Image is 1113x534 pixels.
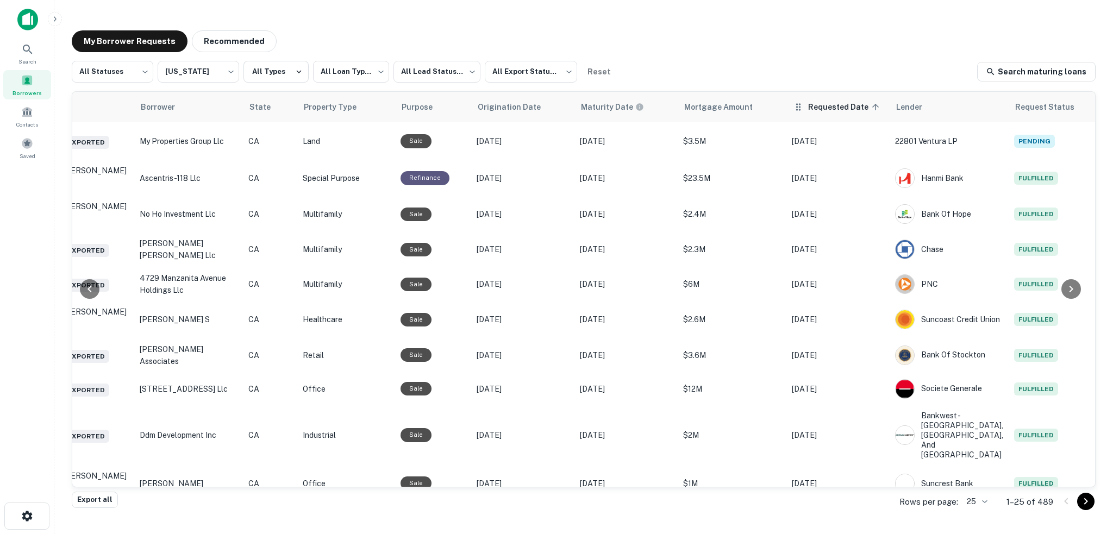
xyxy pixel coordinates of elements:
[248,313,292,325] p: CA
[896,240,914,259] img: picture
[1014,172,1058,185] span: Fulfilled
[1014,243,1058,256] span: Fulfilled
[580,313,672,325] p: [DATE]
[140,383,237,395] p: [STREET_ADDRESS] llc
[895,204,1003,224] div: Bank Of Hope
[249,100,285,114] span: State
[477,429,569,441] p: [DATE]
[401,476,432,490] div: Sale
[248,208,292,220] p: CA
[402,100,447,114] span: Purpose
[303,349,390,361] p: Retail
[1014,313,1058,326] span: Fulfilled
[896,380,914,398] img: picture
[683,278,781,290] p: $6M
[478,100,555,114] span: Origination Date
[890,92,1009,122] th: Lender
[1077,493,1095,510] button: Go to next page
[401,243,432,256] div: Sale
[684,100,767,114] span: Mortgage Amount
[401,313,432,326] div: Sale
[1015,100,1089,114] span: Request Status
[243,61,309,83] button: All Types
[303,313,390,325] p: Healthcare
[580,278,672,290] p: [DATE]
[683,172,781,184] p: $23.5M
[248,429,292,441] p: CA
[477,383,569,395] p: [DATE]
[792,383,884,395] p: [DATE]
[581,101,633,113] h6: Maturity Date
[808,100,883,114] span: Requested Date
[72,58,153,86] div: All Statuses
[792,135,884,147] p: [DATE]
[896,474,914,493] img: picture
[248,278,292,290] p: CA
[581,61,616,83] button: Reset
[17,9,38,30] img: capitalize-icon.png
[792,208,884,220] p: [DATE]
[977,62,1096,81] a: Search maturing loans
[1059,412,1113,464] div: Chat Widget
[1014,349,1058,362] span: Fulfilled
[792,243,884,255] p: [DATE]
[1009,92,1106,122] th: Request Status
[304,100,371,114] span: Property Type
[313,58,389,86] div: All Loan Types
[477,313,569,325] p: [DATE]
[786,92,890,122] th: Requested Date
[140,343,237,367] p: [PERSON_NAME] associates
[896,205,914,223] img: picture
[683,429,781,441] p: $2M
[896,346,914,365] img: picture
[401,278,432,291] div: Sale
[248,172,292,184] p: CA
[72,30,187,52] button: My Borrower Requests
[16,120,38,129] span: Contacts
[792,349,884,361] p: [DATE]
[158,58,239,86] div: [US_STATE]
[303,243,390,255] p: Multifamily
[401,428,432,442] div: Sale
[895,379,1003,399] div: Societe Generale
[303,135,390,147] p: Land
[140,478,237,489] p: [PERSON_NAME]
[895,274,1003,294] div: PNC
[12,89,42,97] span: Borrowers
[3,39,51,68] a: Search
[683,243,781,255] p: $2.3M
[248,478,292,489] p: CA
[248,243,292,255] p: CA
[485,58,577,86] div: All Export Statuses
[401,171,449,185] div: This loan purpose was for refinancing
[477,172,569,184] p: [DATE]
[1014,382,1058,395] span: Fulfilled
[248,135,292,147] p: CA
[477,208,569,220] p: [DATE]
[3,70,51,99] div: Borrowers
[895,240,1003,259] div: Chase
[140,429,237,441] p: ddm development inc
[1014,429,1058,442] span: Fulfilled
[683,208,781,220] p: $2.4M
[895,345,1003,365] div: Bank Of Stockton
[683,478,781,489] p: $1M
[574,92,678,122] th: Maturity dates displayed may be estimated. Please contact the lender for the most accurate maturi...
[895,310,1003,329] div: Suncoast Credit Union
[303,208,390,220] p: Multifamily
[3,102,51,131] a: Contacts
[134,92,243,122] th: Borrower
[18,57,36,66] span: Search
[401,382,432,395] div: Sale
[581,101,658,113] span: Maturity dates displayed may be estimated. Please contact the lender for the most accurate maturi...
[580,243,672,255] p: [DATE]
[303,172,390,184] p: Special Purpose
[140,208,237,220] p: no ho investment llc
[1006,495,1053,508] p: 1–25 of 489
[1014,278,1058,291] span: Fulfilled
[792,478,884,489] p: [DATE]
[3,133,51,162] a: Saved
[140,237,237,261] p: [PERSON_NAME] [PERSON_NAME] llc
